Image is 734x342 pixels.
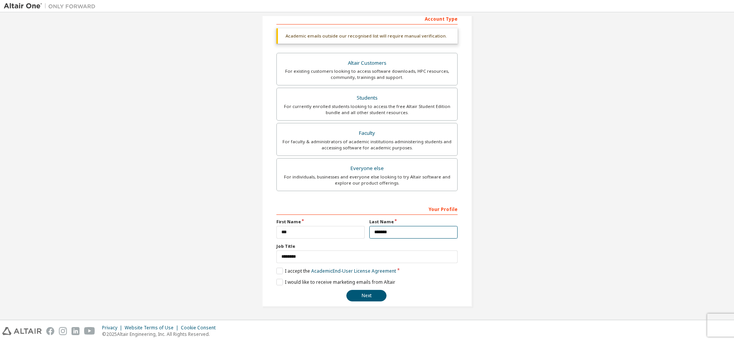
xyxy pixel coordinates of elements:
div: Academic emails outside our recognised list will require manual verification. [276,28,458,44]
img: youtube.svg [84,327,95,335]
div: Account Type [276,12,458,25]
div: Your Profile [276,203,458,215]
label: I would like to receive marketing emails from Altair [276,279,395,285]
img: instagram.svg [59,327,67,335]
div: Students [281,93,453,103]
button: Next [346,290,386,301]
div: Everyone else [281,163,453,174]
div: For currently enrolled students looking to access the free Altair Student Edition bundle and all ... [281,103,453,116]
div: For individuals, businesses and everyone else looking to try Altair software and explore our prod... [281,174,453,186]
div: Faculty [281,128,453,139]
div: For faculty & administrators of academic institutions administering students and accessing softwa... [281,139,453,151]
div: Cookie Consent [181,325,220,331]
div: Privacy [102,325,125,331]
label: Job Title [276,243,458,249]
label: Last Name [369,219,458,225]
a: Academic End-User License Agreement [311,268,396,274]
label: First Name [276,219,365,225]
div: Altair Customers [281,58,453,69]
label: I accept the [276,268,396,274]
img: linkedin.svg [71,327,80,335]
img: altair_logo.svg [2,327,42,335]
img: Altair One [4,2,99,10]
div: Website Terms of Use [125,325,181,331]
img: facebook.svg [46,327,54,335]
div: For existing customers looking to access software downloads, HPC resources, community, trainings ... [281,68,453,80]
p: © 2025 Altair Engineering, Inc. All Rights Reserved. [102,331,220,337]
